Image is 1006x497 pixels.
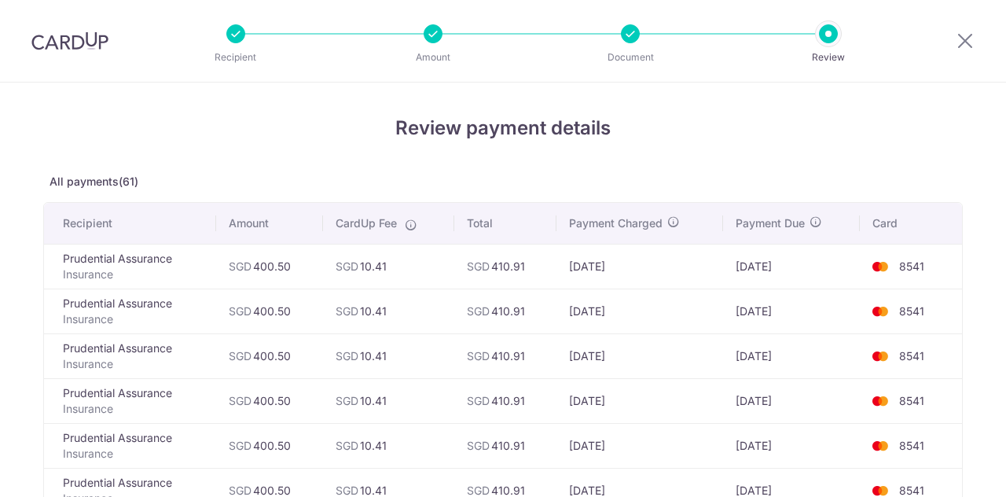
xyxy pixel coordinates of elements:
[723,423,860,468] td: [DATE]
[556,289,723,333] td: [DATE]
[63,356,204,372] p: Insurance
[216,289,323,333] td: 400.50
[454,244,556,289] td: 410.91
[454,289,556,333] td: 410.91
[229,260,251,273] span: SGD
[865,302,896,321] img: <span class="translation_missing" title="translation missing: en.account_steps.new_confirm_form.b...
[865,392,896,410] img: <span class="translation_missing" title="translation missing: en.account_steps.new_confirm_form.b...
[899,439,924,452] span: 8541
[454,423,556,468] td: 410.91
[336,349,358,363] span: SGD
[229,349,251,363] span: SGD
[899,349,924,363] span: 8541
[216,333,323,378] td: 400.50
[336,484,358,497] span: SGD
[865,436,896,455] img: <span class="translation_missing" title="translation missing: en.account_steps.new_confirm_form.b...
[229,394,251,407] span: SGD
[323,333,454,378] td: 10.41
[336,394,358,407] span: SGD
[44,203,216,244] th: Recipient
[723,333,860,378] td: [DATE]
[723,244,860,289] td: [DATE]
[556,423,723,468] td: [DATE]
[43,114,963,142] h4: Review payment details
[899,484,924,497] span: 8541
[899,260,924,273] span: 8541
[467,304,490,318] span: SGD
[375,50,491,65] p: Amount
[216,423,323,468] td: 400.50
[556,333,723,378] td: [DATE]
[736,215,805,231] span: Payment Due
[63,311,204,327] p: Insurance
[229,304,251,318] span: SGD
[44,244,216,289] td: Prudential Assurance
[860,203,962,244] th: Card
[723,378,860,423] td: [DATE]
[178,50,294,65] p: Recipient
[454,333,556,378] td: 410.91
[569,215,663,231] span: Payment Charged
[44,289,216,333] td: Prudential Assurance
[454,203,556,244] th: Total
[467,260,490,273] span: SGD
[323,244,454,289] td: 10.41
[63,267,204,282] p: Insurance
[229,484,251,497] span: SGD
[216,244,323,289] td: 400.50
[336,260,358,273] span: SGD
[43,174,963,190] p: All payments(61)
[336,304,358,318] span: SGD
[770,50,887,65] p: Review
[723,289,860,333] td: [DATE]
[44,423,216,468] td: Prudential Assurance
[467,349,490,363] span: SGD
[467,394,490,407] span: SGD
[323,423,454,468] td: 10.41
[229,439,251,452] span: SGD
[572,50,688,65] p: Document
[63,446,204,462] p: Insurance
[63,401,204,417] p: Insurance
[216,378,323,423] td: 400.50
[467,439,490,452] span: SGD
[467,484,490,497] span: SGD
[216,203,323,244] th: Amount
[336,439,358,452] span: SGD
[899,304,924,318] span: 8541
[323,289,454,333] td: 10.41
[899,394,924,407] span: 8541
[31,31,108,50] img: CardUp
[44,378,216,423] td: Prudential Assurance
[556,244,723,289] td: [DATE]
[865,257,896,276] img: <span class="translation_missing" title="translation missing: en.account_steps.new_confirm_form.b...
[865,347,896,366] img: <span class="translation_missing" title="translation missing: en.account_steps.new_confirm_form.b...
[336,215,397,231] span: CardUp Fee
[323,378,454,423] td: 10.41
[44,333,216,378] td: Prudential Assurance
[556,378,723,423] td: [DATE]
[454,378,556,423] td: 410.91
